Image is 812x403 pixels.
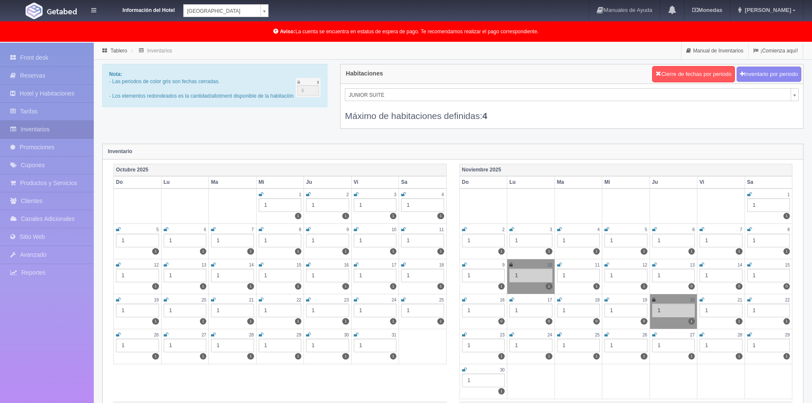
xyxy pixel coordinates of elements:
[736,283,742,290] label: 0
[737,298,742,302] small: 21
[295,248,301,255] label: 1
[442,192,444,197] small: 4
[401,198,444,212] div: 1
[187,5,257,17] span: [GEOGRAPHIC_DATA]
[690,263,695,267] small: 13
[483,111,488,121] b: 4
[183,4,269,17] a: [GEOGRAPHIC_DATA]
[299,192,301,197] small: 1
[642,333,647,337] small: 26
[342,353,349,360] label: 1
[342,283,349,290] label: 1
[462,234,505,247] div: 1
[692,227,695,232] small: 6
[247,353,254,360] label: 1
[509,339,552,352] div: 1
[354,198,397,212] div: 1
[116,339,159,352] div: 1
[699,304,743,317] div: 1
[394,192,396,197] small: 3
[498,388,505,394] label: 1
[152,248,159,255] label: 1
[342,213,349,219] label: 1
[256,176,304,188] th: Mi
[344,263,349,267] small: 16
[500,298,505,302] small: 16
[354,304,397,317] div: 1
[747,198,790,212] div: 1
[249,333,254,337] small: 28
[688,353,695,360] label: 1
[641,283,647,290] label: 1
[736,318,742,325] label: 1
[164,339,207,352] div: 1
[747,339,790,352] div: 1
[439,263,444,267] small: 18
[259,339,302,352] div: 1
[462,374,505,387] div: 1
[743,7,791,13] span: [PERSON_NAME]
[593,248,600,255] label: 1
[557,304,600,317] div: 1
[200,353,206,360] label: 1
[346,70,383,77] h4: Habitaciones
[259,304,302,317] div: 1
[604,304,647,317] div: 1
[550,227,552,232] small: 3
[295,283,301,290] label: 1
[251,227,254,232] small: 7
[354,234,397,247] div: 1
[740,227,743,232] small: 7
[437,318,444,325] label: 1
[211,339,254,352] div: 1
[459,164,792,176] th: Noviembre 2025
[595,298,600,302] small: 18
[509,304,552,317] div: 1
[156,227,159,232] small: 5
[547,298,552,302] small: 17
[641,248,647,255] label: 1
[392,333,396,337] small: 31
[297,333,301,337] small: 29
[437,248,444,255] label: 1
[147,48,172,54] a: Inventarios
[211,304,254,317] div: 1
[498,248,505,255] label: 1
[152,353,159,360] label: 1
[785,298,790,302] small: 22
[202,333,206,337] small: 27
[200,283,206,290] label: 1
[699,234,743,247] div: 1
[642,263,647,267] small: 12
[401,304,444,317] div: 1
[102,64,327,107] div: - Las periodos de color gris son fechas cerradas. - Los elementos redondeados es la cantidad/allo...
[692,7,722,13] b: Monedas
[200,318,206,325] label: 1
[161,176,209,188] th: Lu
[737,333,742,337] small: 28
[296,78,321,97] img: cutoff.png
[107,4,175,14] dt: Información del Hotel
[557,269,600,282] div: 1
[401,269,444,282] div: 1
[595,263,600,267] small: 11
[546,353,552,360] label: 1
[249,298,254,302] small: 21
[390,353,396,360] label: 1
[652,66,735,82] button: Cierre de fechas por periodo
[546,283,552,290] label: 1
[347,192,349,197] small: 2
[645,227,647,232] small: 5
[500,333,505,337] small: 23
[342,248,349,255] label: 1
[783,248,790,255] label: 1
[652,304,695,317] div: 1
[110,48,127,54] a: Tablero
[108,148,132,154] strong: Inventario
[597,227,600,232] small: 4
[555,176,602,188] th: Ma
[114,164,447,176] th: Octubre 2025
[259,234,302,247] div: 1
[342,318,349,325] label: 1
[785,263,790,267] small: 15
